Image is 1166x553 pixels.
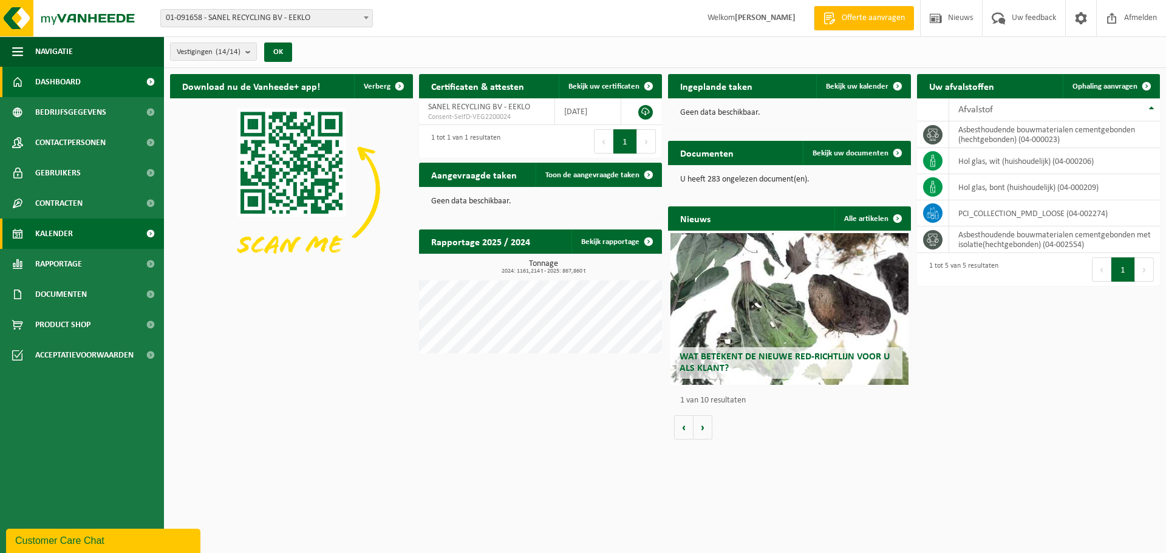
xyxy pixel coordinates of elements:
[170,42,257,61] button: Vestigingen(14/14)
[949,174,1160,200] td: hol glas, bont (huishoudelijk) (04-000209)
[813,149,888,157] span: Bekijk uw documenten
[923,256,998,283] div: 1 tot 5 van 5 resultaten
[949,226,1160,253] td: asbesthoudende bouwmaterialen cementgebonden met isolatie(hechtgebonden) (04-002554)
[264,42,292,62] button: OK
[35,310,90,340] span: Product Shop
[839,12,908,24] span: Offerte aanvragen
[425,260,662,274] h3: Tonnage
[816,74,910,98] a: Bekijk uw kalender
[35,97,106,127] span: Bedrijfsgegevens
[674,415,694,439] button: Vorige
[1092,257,1111,282] button: Previous
[170,74,332,98] h2: Download nu de Vanheede+ app!
[949,148,1160,174] td: hol glas, wit (huishoudelijk) (04-000206)
[35,279,87,310] span: Documenten
[177,43,240,61] span: Vestigingen
[594,129,613,154] button: Previous
[1072,83,1137,90] span: Ophaling aanvragen
[6,526,203,553] iframe: chat widget
[571,229,661,254] a: Bekijk rapportage
[568,83,639,90] span: Bekijk uw certificaten
[637,129,656,154] button: Next
[613,129,637,154] button: 1
[917,74,1006,98] h2: Uw afvalstoffen
[680,352,890,373] span: Wat betekent de nieuwe RED-richtlijn voor u als klant?
[559,74,661,98] a: Bekijk uw certificaten
[949,121,1160,148] td: asbesthoudende bouwmaterialen cementgebonden (hechtgebonden) (04-000023)
[958,105,993,115] span: Afvalstof
[555,98,621,125] td: [DATE]
[680,109,899,117] p: Geen data beschikbaar.
[949,200,1160,226] td: PCI_COLLECTION_PMD_LOOSE (04-002274)
[35,249,82,279] span: Rapportage
[354,74,412,98] button: Verberg
[419,229,542,253] h2: Rapportage 2025 / 2024
[735,13,796,22] strong: [PERSON_NAME]
[35,188,83,219] span: Contracten
[419,163,529,186] h2: Aangevraagde taken
[431,197,650,206] p: Geen data beschikbaar.
[1111,257,1135,282] button: 1
[35,36,73,67] span: Navigatie
[428,103,530,112] span: SANEL RECYCLING BV - EEKLO
[536,163,661,187] a: Toon de aangevraagde taken
[419,74,536,98] h2: Certificaten & attesten
[160,9,373,27] span: 01-091658 - SANEL RECYCLING BV - EEKLO
[668,206,723,230] h2: Nieuws
[35,158,81,188] span: Gebruikers
[680,175,899,184] p: U heeft 283 ongelezen document(en).
[694,415,712,439] button: Volgende
[428,112,545,122] span: Consent-SelfD-VEG2200024
[35,219,73,249] span: Kalender
[680,396,905,405] p: 1 van 10 resultaten
[668,141,746,165] h2: Documenten
[35,67,81,97] span: Dashboard
[1063,74,1159,98] a: Ophaling aanvragen
[425,268,662,274] span: 2024: 1161,214 t - 2025: 867,860 t
[803,141,910,165] a: Bekijk uw documenten
[35,340,134,370] span: Acceptatievoorwaarden
[161,10,372,27] span: 01-091658 - SANEL RECYCLING BV - EEKLO
[1135,257,1154,282] button: Next
[364,83,390,90] span: Verberg
[216,48,240,56] count: (14/14)
[425,128,500,155] div: 1 tot 1 van 1 resultaten
[826,83,888,90] span: Bekijk uw kalender
[170,98,413,280] img: Download de VHEPlus App
[834,206,910,231] a: Alle artikelen
[670,233,909,385] a: Wat betekent de nieuwe RED-richtlijn voor u als klant?
[35,127,106,158] span: Contactpersonen
[545,171,639,179] span: Toon de aangevraagde taken
[668,74,765,98] h2: Ingeplande taken
[814,6,914,30] a: Offerte aanvragen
